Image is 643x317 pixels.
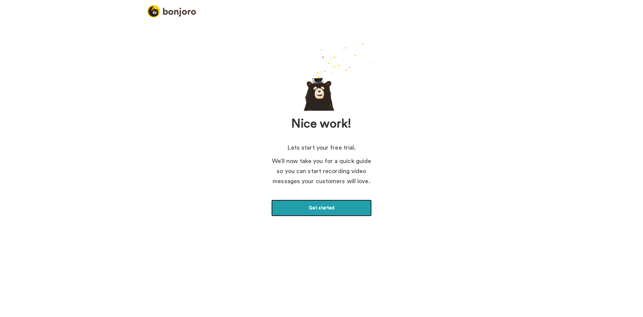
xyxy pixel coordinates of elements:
p: Lets start your free trial. [271,143,372,153]
div: animation [298,44,372,111]
img: logo_full.png [147,5,196,17]
p: We’ll now take you for a quick guide so you can start recording video messages your customers wil... [271,156,372,186]
a: Get started [271,200,372,216]
h1: Nice work! [246,117,397,131]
